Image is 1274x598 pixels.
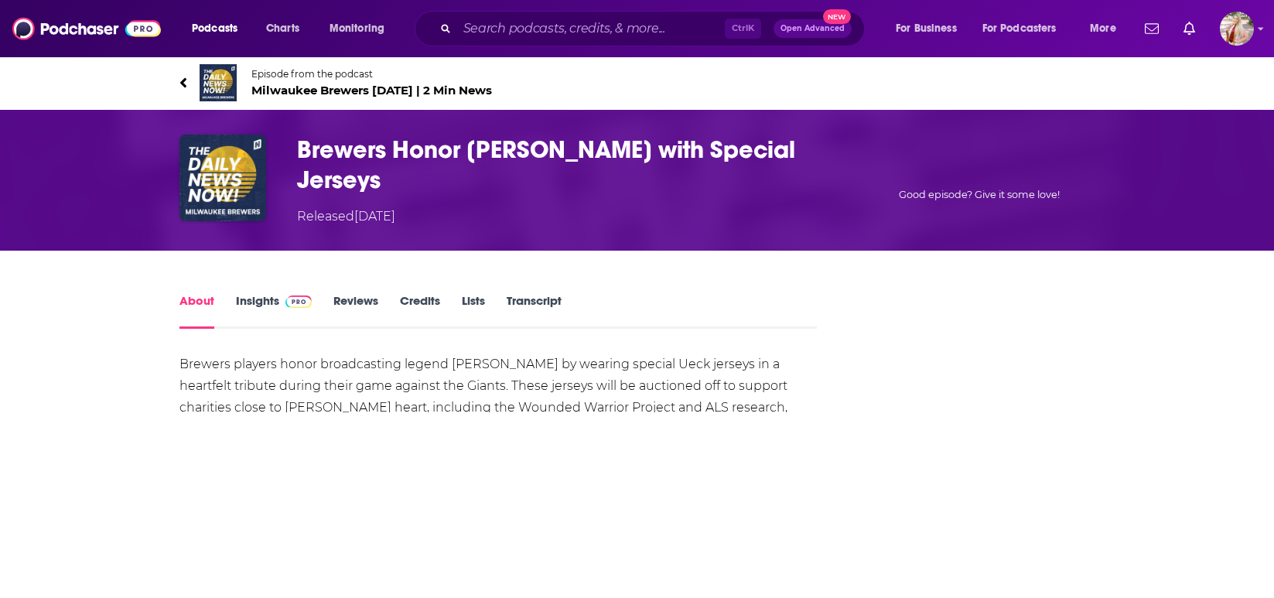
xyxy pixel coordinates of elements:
a: Lists [462,293,485,329]
span: Good episode? Give it some love! [899,189,1060,200]
span: Episode from the podcast [251,68,492,80]
a: Transcript [507,293,562,329]
span: Podcasts [192,18,237,39]
button: open menu [319,16,405,41]
img: Podchaser - Follow, Share and Rate Podcasts [12,14,161,43]
span: New [823,9,851,24]
img: Milwaukee Brewers Today | 2 Min News [200,64,237,101]
a: Show notifications dropdown [1177,15,1201,42]
a: Milwaukee Brewers Today | 2 Min NewsEpisode from the podcastMilwaukee Brewers [DATE] | 2 Min News [179,64,1095,101]
span: More [1090,18,1116,39]
button: open menu [972,16,1079,41]
span: Milwaukee Brewers [DATE] | 2 Min News [251,83,492,97]
img: User Profile [1220,12,1254,46]
button: open menu [1079,16,1136,41]
span: Logged in as kmccue [1220,12,1254,46]
span: For Business [896,18,957,39]
a: Reviews [333,293,378,329]
img: Podchaser Pro [285,296,313,308]
div: Released [DATE] [297,207,395,226]
h1: Brewers Honor Bob Uecker with Special Jerseys [297,135,839,195]
button: Show profile menu [1220,12,1254,46]
a: Charts [256,16,309,41]
a: InsightsPodchaser Pro [236,293,313,329]
div: Search podcasts, credits, & more... [429,11,880,46]
input: Search podcasts, credits, & more... [457,16,725,41]
button: open menu [181,16,258,41]
button: open menu [885,16,976,41]
span: Charts [266,18,299,39]
button: Open AdvancedNew [774,19,852,38]
span: For Podcasters [982,18,1057,39]
span: Ctrl K [725,19,761,39]
span: Monitoring [330,18,384,39]
a: Credits [400,293,440,329]
a: About [179,293,214,329]
span: Open Advanced [780,25,845,32]
a: Show notifications dropdown [1139,15,1165,42]
img: Brewers Honor Bob Uecker with Special Jerseys [179,135,266,221]
p: Brewers players honor broadcasting legend [PERSON_NAME] by wearing special Ueck jerseys in a hear... [179,354,818,440]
